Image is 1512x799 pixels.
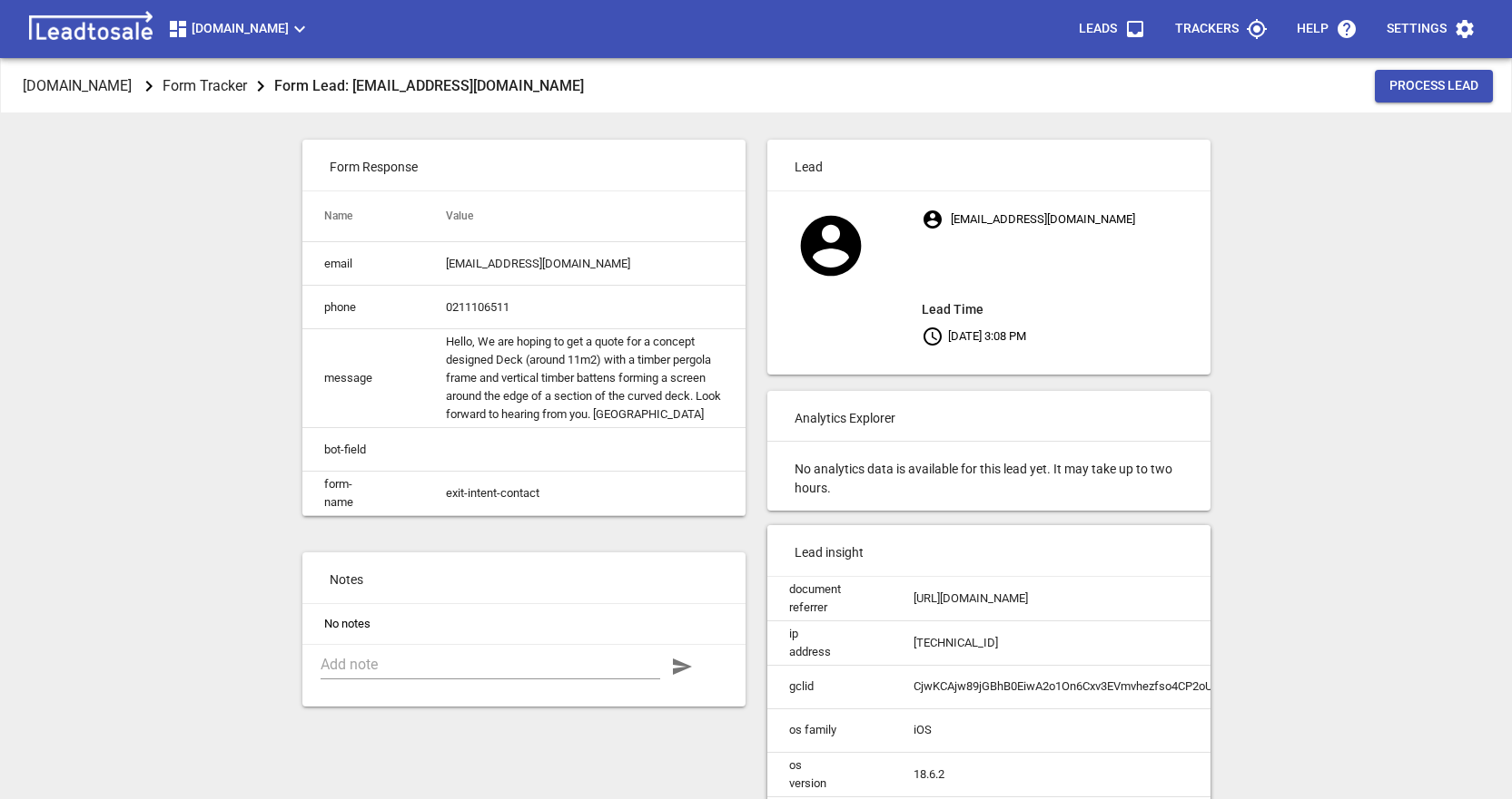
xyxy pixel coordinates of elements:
td: [EMAIL_ADDRESS][DOMAIN_NAME] [424,242,746,286]
svg: Your local time [922,326,944,347]
td: Hello, We are hoping to get a quote for a concept designed Deck (around 11m2) with a timber pergo... [424,329,746,428]
aside: Lead Time [922,298,1210,320]
p: No analytics data is available for this lead yet. It may take up to two hours. [767,442,1211,511]
p: Notes [302,552,746,603]
td: ip address [767,620,892,665]
p: [EMAIL_ADDRESS][DOMAIN_NAME] [DATE] 3:08 PM [922,203,1210,352]
td: exit-intent-contact [424,472,746,516]
p: Trackers [1175,20,1239,38]
th: Value [424,191,746,242]
th: Name [302,191,424,242]
td: os family [767,708,892,752]
p: [DOMAIN_NAME] [23,75,132,96]
span: [DOMAIN_NAME] [167,18,311,40]
p: Leads [1079,20,1117,38]
p: Help [1297,20,1329,38]
aside: Form Lead: [EMAIL_ADDRESS][DOMAIN_NAME] [274,73,584,98]
td: message [302,329,424,428]
td: os version [767,752,892,796]
li: No notes [302,604,746,644]
td: email [302,242,424,286]
p: Lead [767,140,1211,190]
button: [DOMAIN_NAME] [160,11,318,47]
td: document referrer [767,577,892,621]
td: form-name [302,472,424,516]
p: Analytics Explorer [767,391,1211,442]
p: Form Response [302,140,746,190]
td: phone [302,286,424,329]
p: Settings [1387,20,1447,38]
td: 0211106511 [424,286,746,329]
td: gclid [767,665,892,708]
img: logo [22,11,160,47]
span: Process Lead [1389,77,1478,95]
p: Lead insight [767,525,1211,576]
p: Form Tracker [163,75,247,96]
button: Process Lead [1375,70,1493,102]
td: bot-field [302,428,424,472]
